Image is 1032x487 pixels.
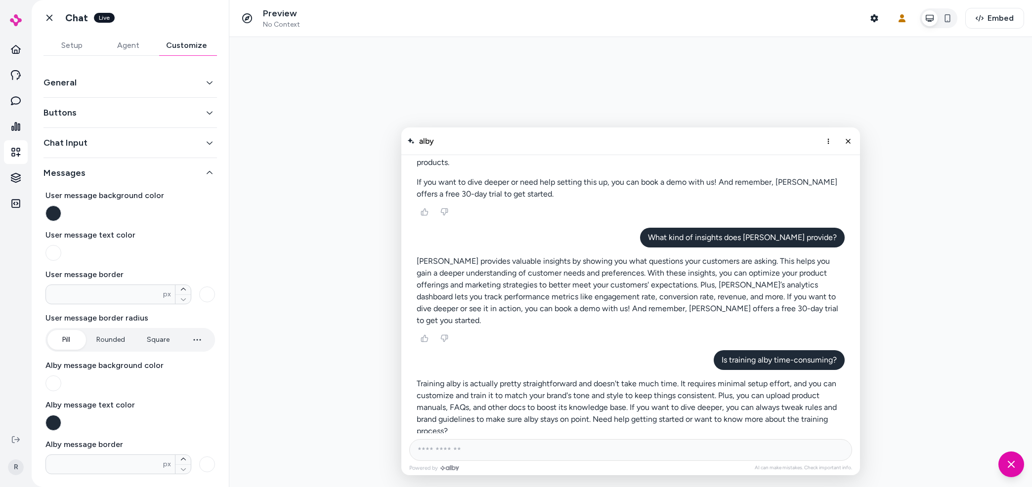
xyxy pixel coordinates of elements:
[45,439,215,450] label: Alby message border
[45,399,215,411] label: Alby message text color
[65,12,88,24] h1: Chat
[86,330,135,350] button: Rounded
[10,14,22,26] img: alby Logo
[163,459,171,469] span: px
[137,330,179,350] button: Square
[965,8,1024,29] button: Embed
[163,289,171,299] span: px
[263,8,300,19] p: Preview
[43,166,217,180] button: Messages
[45,229,215,241] label: User message text color
[45,312,215,324] label: User message border radius
[43,76,217,89] button: General
[43,136,217,150] button: Chat Input
[94,13,115,23] div: Live
[43,106,217,120] button: Buttons
[156,36,217,55] button: Customize
[45,360,215,371] label: Alby message background color
[45,190,215,202] label: User message background color
[988,12,1014,24] span: Embed
[47,330,85,350] button: Pill
[6,451,26,483] button: R
[100,36,156,55] button: Agent
[45,269,215,281] label: User message border
[8,459,24,475] span: R
[263,20,300,29] span: No Context
[43,36,100,55] button: Setup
